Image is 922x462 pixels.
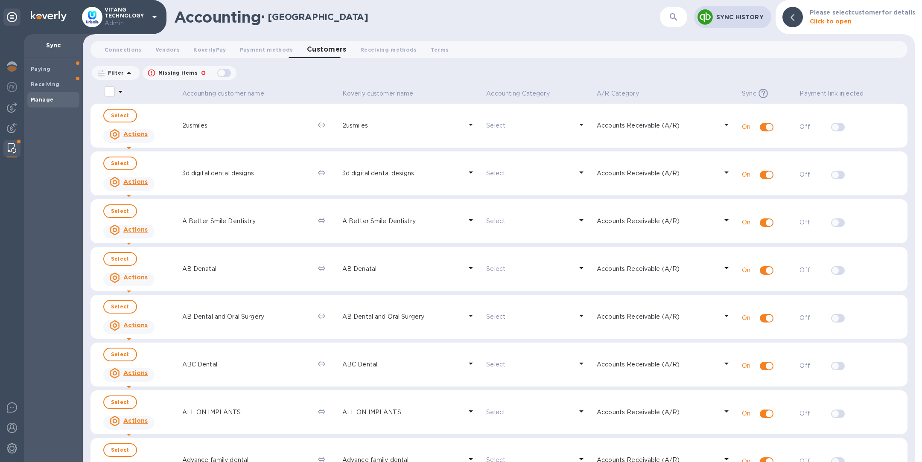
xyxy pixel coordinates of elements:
p: Payment link injected [799,89,864,98]
span: Vendors [155,45,180,54]
button: Select [103,157,137,170]
p: Off [799,266,826,275]
p: 0 [201,69,206,78]
span: A/R Category [597,89,650,98]
p: Select [486,264,573,273]
p: A Better Smile Dentistry [182,217,311,226]
p: ABC Dental [182,360,311,369]
span: Terms [431,45,449,54]
p: On [742,314,755,323]
p: AB Denatal [182,264,311,273]
h2: • [GEOGRAPHIC_DATA] [261,12,368,22]
p: A/R Category [597,89,639,98]
span: Select [111,349,129,360]
u: Actions [123,417,148,424]
u: Actions [123,226,148,233]
img: Foreign exchange [7,82,17,92]
p: Accounts Receivable (A/R) [597,169,718,178]
p: Accounts Receivable (A/R) [597,121,718,130]
p: On [742,170,755,179]
p: AB Dental and Oral Surgery [342,312,463,321]
span: Payment methods [240,45,293,54]
p: Select [486,360,573,369]
span: Payment link injected [799,89,875,98]
p: Off [799,170,826,179]
b: Manage [31,96,53,103]
p: On [742,361,755,370]
span: Accounting Category [486,89,561,98]
button: Select [103,300,137,314]
button: Select [103,443,137,457]
span: Receiving methods [360,45,417,54]
u: Actions [123,369,148,376]
u: Actions [123,131,148,137]
p: ALL ON IMPLANTS [342,408,463,417]
p: On [742,218,755,227]
b: Click to open [810,18,852,25]
p: 2usmiles [182,121,311,130]
p: Accounts Receivable (A/R) [597,312,718,321]
p: Select [486,312,573,321]
span: Connections [105,45,142,54]
p: Off [799,122,826,131]
p: A Better Smile Dentistry [342,217,463,226]
p: Sync [31,41,76,49]
p: Koverly customer name [342,89,414,98]
p: 2usmiles [342,121,463,130]
button: Select [103,348,137,361]
p: Sync History [716,13,764,21]
p: Accounts Receivable (A/R) [597,217,718,226]
div: Unpin categories [3,9,20,26]
u: Actions [123,322,148,328]
p: Off [799,314,826,323]
span: Sync [742,89,778,98]
p: Select [486,169,573,178]
u: Actions [123,178,148,185]
p: Admin [105,19,147,28]
span: Select [111,206,129,216]
button: Select [103,204,137,218]
p: On [742,409,755,418]
p: AB Dental and Oral Surgery [182,312,311,321]
b: Receiving [31,81,60,87]
p: Sync [742,89,756,98]
button: Select [103,109,137,122]
b: Paying [31,66,50,72]
p: Accounts Receivable (A/R) [597,408,718,417]
p: Select [486,217,573,226]
u: Actions [123,274,148,281]
p: Accounts Receivable (A/R) [597,264,718,273]
span: Select [111,302,129,312]
h1: Accounting [174,8,261,26]
p: Accounting Category [486,89,550,98]
p: Accounting customer name [182,89,264,98]
span: Customers [307,44,347,55]
button: Select [103,252,137,266]
p: 3d digital dental designs [342,169,463,178]
span: Select [111,254,129,264]
span: Select [111,110,129,121]
p: Filter [105,69,124,76]
span: Select [111,158,129,169]
p: Select [486,121,573,130]
p: AB Denatal [342,264,463,273]
b: Please select customer for details [810,9,915,16]
p: On [742,122,755,131]
p: On [742,266,755,275]
p: Off [799,361,826,370]
p: 3d digital dental designs [182,169,311,178]
p: Off [799,218,826,227]
span: KoverlyPay [193,45,226,54]
span: Select [111,445,129,455]
span: Accounting customer name [182,89,275,98]
p: ABC Dental [342,360,463,369]
p: Off [799,409,826,418]
p: Accounts Receivable (A/R) [597,360,718,369]
img: Logo [31,11,67,21]
span: Koverly customer name [342,89,425,98]
button: Select [103,395,137,409]
p: Select [486,408,573,417]
p: ALL ON IMPLANTS [182,408,311,417]
span: Select [111,397,129,407]
p: VITANG TECHNOLOGY [105,7,147,28]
